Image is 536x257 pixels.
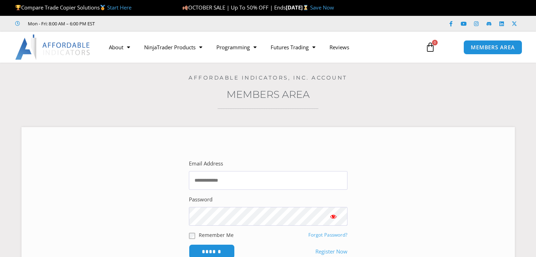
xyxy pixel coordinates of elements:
[15,35,91,60] img: LogoAI | Affordable Indicators – NinjaTrader
[319,207,347,226] button: Show password
[183,5,188,10] img: 🍂
[15,4,131,11] span: Compare Trade Copier Solutions
[209,39,264,55] a: Programming
[199,231,234,239] label: Remember Me
[189,74,347,81] a: Affordable Indicators, Inc. Account
[315,247,347,257] a: Register Now
[471,45,515,50] span: MEMBERS AREA
[308,232,347,238] a: Forgot Password?
[26,19,95,28] span: Mon - Fri: 8:00 AM – 6:00 PM EST
[105,20,210,27] iframe: Customer reviews powered by Trustpilot
[286,4,310,11] strong: [DATE]
[189,195,212,205] label: Password
[189,159,223,169] label: Email Address
[16,5,21,10] img: 🏆
[182,4,286,11] span: OCTOBER SALE | Up To 50% OFF | Ends
[137,39,209,55] a: NinjaTrader Products
[432,40,438,45] span: 0
[100,5,105,10] img: 🥇
[303,5,308,10] img: ⌛
[102,39,418,55] nav: Menu
[463,40,522,55] a: MEMBERS AREA
[415,37,446,57] a: 0
[102,39,137,55] a: About
[107,4,131,11] a: Start Here
[227,88,310,100] a: Members Area
[322,39,356,55] a: Reviews
[310,4,334,11] a: Save Now
[264,39,322,55] a: Futures Trading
